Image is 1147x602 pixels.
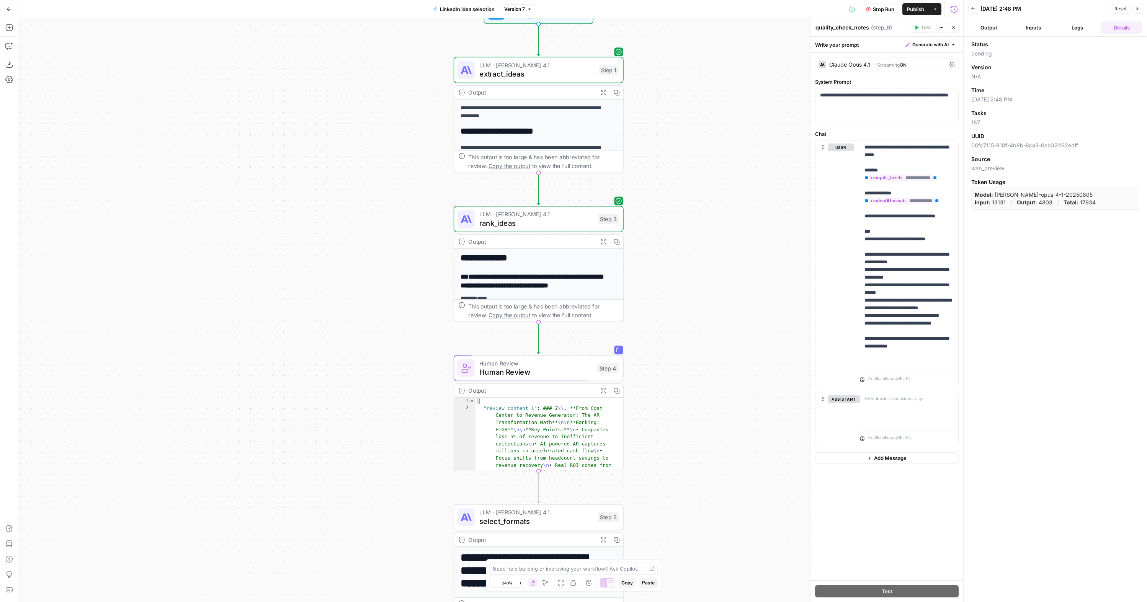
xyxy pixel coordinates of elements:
span: Tasks [971,109,987,117]
div: Output [468,88,593,97]
strong: Model: [975,191,993,198]
span: web_preview [971,165,1139,172]
p: 4803 [1017,199,1052,206]
span: select_formats [479,516,593,527]
span: LLM · [PERSON_NAME] 4.1 [479,508,593,517]
span: Streaming [877,62,900,68]
span: Stop Run [873,5,894,13]
span: Time [971,86,984,94]
span: Paste [642,579,655,586]
strong: Input: [975,199,990,206]
div: Step 1 [599,65,619,75]
p: 17934 [1064,199,1096,206]
span: UUID [971,132,984,140]
label: Chat [815,130,959,138]
span: Publish [907,5,924,13]
button: Inputs [1013,21,1054,34]
span: Add Message [874,454,907,462]
span: Generate with AI [912,41,949,48]
span: Copy the output [489,163,530,169]
a: 187 [971,119,980,126]
textarea: quality_check_notes [815,24,869,31]
span: Token Usage [971,178,1139,186]
button: Publish [902,3,929,15]
button: Copy [618,578,636,588]
span: LLM · [PERSON_NAME] 4.1 [479,210,593,219]
div: Output [468,535,593,544]
div: user [815,140,854,387]
span: 143% [502,580,513,586]
span: Test [921,24,931,31]
span: Version 7 [504,6,525,13]
span: Source [971,155,990,163]
span: rank_ideas [479,217,593,228]
div: This output is too large & has been abbreviated for review. to view the full content. [468,302,618,320]
span: Reset [1114,5,1127,12]
label: System Prompt [815,78,959,86]
p: claude-opus-4-1-20250805 [975,191,1093,199]
div: Step 5 [598,512,618,522]
div: Write your prompt [810,37,963,52]
g: Edge from step_1 to step_3 [537,173,540,205]
div: Claude Opus 4.1 [829,62,870,67]
button: LinkedIn idea selection [428,3,499,15]
button: Version 7 [501,4,535,14]
button: user [828,144,854,151]
span: Toggle code folding, rows 1 through 3 [469,398,475,405]
span: Human Review [479,359,593,368]
span: Human Review [479,367,593,378]
button: assistant [828,395,860,403]
button: Output [968,21,1010,34]
g: Edge from step_4 to step_5 [537,471,540,503]
span: ON [900,62,907,68]
span: LLM · [PERSON_NAME] 4.1 [479,61,595,70]
div: Human ReviewHuman ReviewStep 4Output{ "review_content_1":"### 2\\. **From Cost Center to Revenue ... [454,355,624,471]
span: [DATE] 2:48 PM [971,96,1139,103]
span: Status [971,41,988,48]
p: 13131 [975,199,1006,206]
button: Paste [639,578,658,588]
span: ( step_9 ) [871,24,892,31]
div: Output [468,237,593,246]
p: / [1057,199,1059,206]
button: Logs [1057,21,1098,34]
span: Version [971,64,992,71]
span: extract_ideas [479,69,595,80]
div: Step 4 [597,363,619,373]
button: Details [1101,21,1142,34]
span: Set Inputs [510,9,564,20]
button: Test [815,585,959,597]
span: pending [971,50,1139,57]
button: Stop Run [861,3,899,15]
g: Edge from step_3 to step_4 [537,322,540,354]
span: LinkedIn idea selection [440,5,495,13]
span: Copy [621,579,633,586]
button: Generate with AI [902,40,959,50]
span: N/A [971,73,1139,80]
div: assistant [815,392,854,446]
div: This output is too large & has been abbreviated for review. to view the full content. [468,153,618,170]
div: Step 3 [598,214,618,224]
button: Reset [1111,4,1130,14]
span: 06fc7115-818f-4b8b-8ca3-0eb32262edff [971,142,1139,149]
span: | [873,60,877,68]
button: Test [911,23,934,33]
g: Edge from start to step_1 [537,24,540,56]
span: Copy the output [489,312,530,318]
div: 1 [454,398,475,405]
div: Output [468,386,593,395]
strong: Total: [1064,199,1078,206]
span: Test [882,587,892,595]
button: Add Message [815,452,959,464]
p: / [1010,199,1012,206]
strong: Output: [1017,199,1037,206]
